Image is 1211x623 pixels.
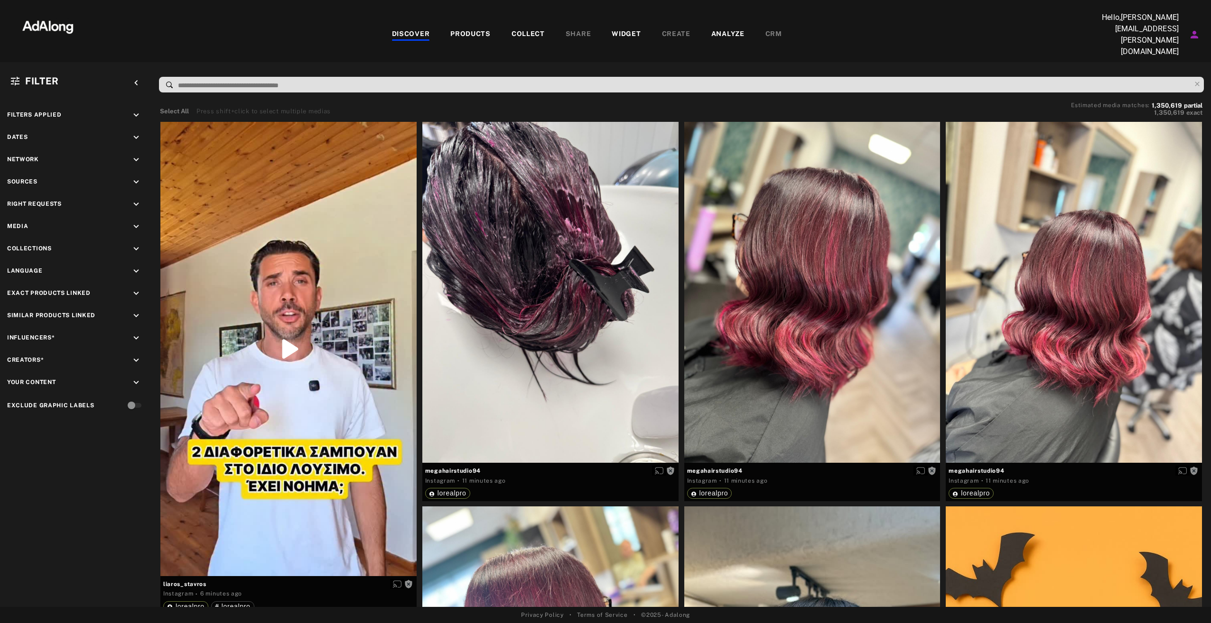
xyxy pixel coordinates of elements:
[1164,577,1211,623] iframe: Chat Widget
[1152,102,1182,109] span: 1,350,619
[160,107,189,116] button: Select All
[1071,102,1150,109] span: Estimated media matches:
[7,156,39,163] span: Network
[131,199,141,210] i: keyboard_arrow_down
[131,244,141,254] i: keyboard_arrow_down
[1154,109,1184,116] span: 1,350,619
[1071,108,1202,118] button: 1,350,619exact
[167,603,205,610] div: lorealpro
[7,178,37,185] span: Sources
[1152,103,1202,108] button: 1,350,619partial
[1190,467,1198,474] span: Rights not requested
[612,29,641,40] div: WIDGET
[163,580,414,588] span: liaros_stavros
[711,29,745,40] div: ANALYZE
[7,290,91,296] span: Exact Products Linked
[163,589,193,598] div: Instagram
[7,334,55,341] span: Influencers*
[687,476,717,485] div: Instagram
[222,603,251,610] span: lorealpro
[131,110,141,120] i: keyboard_arrow_down
[691,490,728,496] div: lorealpro
[1186,27,1202,43] button: Account settings
[457,477,460,485] span: ·
[7,134,28,140] span: Dates
[512,29,545,40] div: COLLECT
[429,490,466,496] div: lorealpro
[196,590,198,598] span: ·
[569,611,572,619] span: •
[952,490,990,496] div: lorealpro
[949,476,978,485] div: Instagram
[462,477,506,484] time: 2025-08-26T09:35:40.000Z
[1164,577,1211,623] div: Widget de chat
[7,267,43,274] span: Language
[7,201,62,207] span: Right Requests
[1084,12,1179,57] p: Hello, [PERSON_NAME][EMAIL_ADDRESS][PERSON_NAME][DOMAIN_NAME]
[981,477,984,485] span: ·
[913,466,928,476] button: Enable diffusion on this media
[450,29,491,40] div: PRODUCTS
[986,477,1029,484] time: 2025-08-26T09:35:40.000Z
[577,611,627,619] a: Terms of Service
[7,379,56,385] span: Your Content
[196,107,331,116] div: Press shift+click to select multiple medias
[131,78,141,88] i: keyboard_arrow_left
[392,29,430,40] div: DISCOVER
[765,29,782,40] div: CRM
[131,311,141,321] i: keyboard_arrow_down
[687,467,938,475] span: megahairstudio94
[131,177,141,187] i: keyboard_arrow_down
[7,245,52,252] span: Collections
[928,467,936,474] span: Rights not requested
[666,467,675,474] span: Rights not requested
[7,111,62,118] span: Filters applied
[131,155,141,165] i: keyboard_arrow_down
[425,467,676,475] span: megahairstudio94
[724,477,768,484] time: 2025-08-26T09:35:40.000Z
[7,357,44,363] span: Creators*
[7,401,94,410] div: Exclude Graphic Labels
[25,75,59,87] span: Filter
[131,221,141,232] i: keyboard_arrow_down
[961,489,990,497] span: lorealpro
[662,29,690,40] div: CREATE
[641,611,690,619] span: © 2025 - Adalong
[7,223,28,229] span: Media
[131,266,141,276] i: keyboard_arrow_down
[131,333,141,343] i: keyboard_arrow_down
[633,611,636,619] span: •
[566,29,591,40] div: SHARE
[215,603,251,610] div: lorealpro
[131,377,141,388] i: keyboard_arrow_down
[6,12,90,40] img: 63233d7d88ed69de3c212112c67096b6.png
[131,288,141,299] i: keyboard_arrow_down
[521,611,564,619] a: Privacy Policy
[438,489,466,497] span: lorealpro
[7,312,95,319] span: Similar Products Linked
[699,489,728,497] span: lorealpro
[719,477,722,485] span: ·
[176,603,205,610] span: lorealpro
[949,467,1199,475] span: megahairstudio94
[404,580,413,587] span: Rights not requested
[1175,466,1190,476] button: Enable diffusion on this media
[131,355,141,366] i: keyboard_arrow_down
[390,579,404,589] button: Enable diffusion on this media
[425,476,455,485] div: Instagram
[200,590,242,597] time: 2025-08-26T09:40:47.000Z
[131,132,141,143] i: keyboard_arrow_down
[652,466,666,476] button: Enable diffusion on this media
